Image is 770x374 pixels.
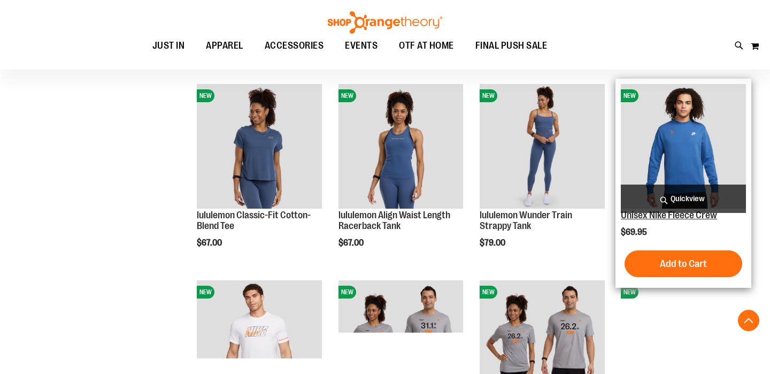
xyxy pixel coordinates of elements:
span: $79.00 [480,238,507,248]
img: lululemon Align Waist Length Racerback Tank [338,84,464,209]
span: NEW [338,89,356,102]
a: lululemon Classic-Fit Cotton-Blend Tee [197,210,311,231]
span: NEW [621,286,638,299]
button: Add to Cart [625,250,742,277]
a: FINAL PUSH SALE [465,34,558,58]
a: Quickview [621,185,746,213]
span: EVENTS [345,34,378,58]
img: Shop Orangetheory [326,11,444,34]
a: Unisex Nike Fleece CrewNEW [621,84,746,211]
span: NEW [621,89,638,102]
a: OTF AT HOME [388,34,465,58]
span: APPAREL [206,34,243,58]
div: product [191,79,327,275]
img: lululemon Wunder Train Strappy Tank [480,84,605,209]
span: JUST IN [152,34,185,58]
img: lululemon Classic-Fit Cotton-Blend Tee [197,84,322,209]
div: product [333,79,469,275]
a: JUST IN [142,34,196,58]
span: OTF AT HOME [399,34,454,58]
span: NEW [480,286,497,299]
span: NEW [197,286,214,299]
a: lululemon Align Waist Length Racerback Tank [338,210,450,231]
span: NEW [197,89,214,102]
span: NEW [338,286,356,299]
span: $69.95 [621,227,649,237]
a: lululemon Classic-Fit Cotton-Blend TeeNEW [197,84,322,211]
a: APPAREL [195,34,254,58]
a: lululemon Align Waist Length Racerback TankNEW [338,84,464,211]
a: EVENTS [334,34,388,58]
span: NEW [480,89,497,102]
a: lululemon Wunder Train Strappy TankNEW [480,84,605,211]
a: lululemon Wunder Train Strappy Tank [480,210,572,231]
span: $67.00 [338,238,365,248]
div: product [615,79,751,288]
span: Add to Cart [660,258,707,270]
a: ACCESSORIES [254,34,335,58]
a: Unisex Nike Fleece Crew [621,210,717,220]
div: product [474,79,610,275]
button: Back To Top [738,310,759,331]
span: FINAL PUSH SALE [475,34,548,58]
span: $67.00 [197,238,224,248]
img: Unisex Nike Fleece Crew [621,84,746,209]
span: ACCESSORIES [265,34,324,58]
